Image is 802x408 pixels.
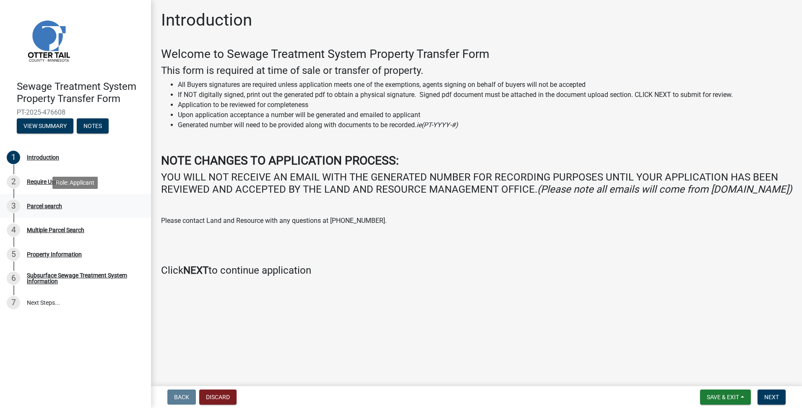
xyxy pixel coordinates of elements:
[7,248,20,261] div: 5
[537,183,792,195] i: (Please note all emails will come from [DOMAIN_NAME])
[758,390,786,405] button: Next
[7,296,20,309] div: 7
[77,118,109,133] button: Notes
[417,121,458,129] i: ie(PT-YYYY-#)
[178,110,792,120] li: Upon application acceptance a number will be generated and emailed to applicant
[183,264,208,276] strong: NEXT
[27,227,84,233] div: Multiple Parcel Search
[764,394,779,400] span: Next
[167,390,196,405] button: Back
[27,203,62,209] div: Parcel search
[7,175,20,188] div: 2
[7,151,20,164] div: 1
[707,394,739,400] span: Save & Exit
[17,9,80,72] img: Otter Tail County, Minnesota
[161,264,792,277] h4: Click to continue application
[17,81,144,105] h4: Sewage Treatment System Property Transfer Form
[700,390,751,405] button: Save & Exit
[77,123,109,130] wm-modal-confirm: Notes
[27,251,82,257] div: Property Information
[27,179,60,185] div: Require User
[161,47,792,61] h3: Welcome to Sewage Treatment System Property Transfer Form
[174,394,189,400] span: Back
[7,272,20,285] div: 6
[17,118,73,133] button: View Summary
[161,10,252,30] h1: Introduction
[161,154,399,167] strong: NOTE CHANGES TO APPLICATION PROCESS:
[7,199,20,213] div: 3
[17,108,134,116] span: PT-2025-476608
[178,80,792,90] li: All Buyers signatures are required unless application meets one of the exemptions, agents signing...
[161,65,792,77] h4: This form is required at time of sale or transfer of property.
[178,90,792,100] li: If NOT digitally signed, print out the generated pdf to obtain a physical signature. Signed pdf d...
[27,272,138,284] div: Subsurface Sewage Treatment System Information
[7,223,20,237] div: 4
[178,120,792,130] li: Generated number will need to be provided along with documents to be recorded.
[161,216,792,226] p: Please contact Land and Resource with any questions at [PHONE_NUMBER].
[178,100,792,110] li: Application to be reviewed for completeness
[199,390,237,405] button: Discard
[52,177,98,189] div: Role: Applicant
[161,171,792,196] h4: YOU WILL NOT RECEIVE AN EMAIL WITH THE GENERATED NUMBER FOR RECORDING PURPOSES UNTIL YOUR APPLICA...
[27,154,59,160] div: Introduction
[17,123,73,130] wm-modal-confirm: Summary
